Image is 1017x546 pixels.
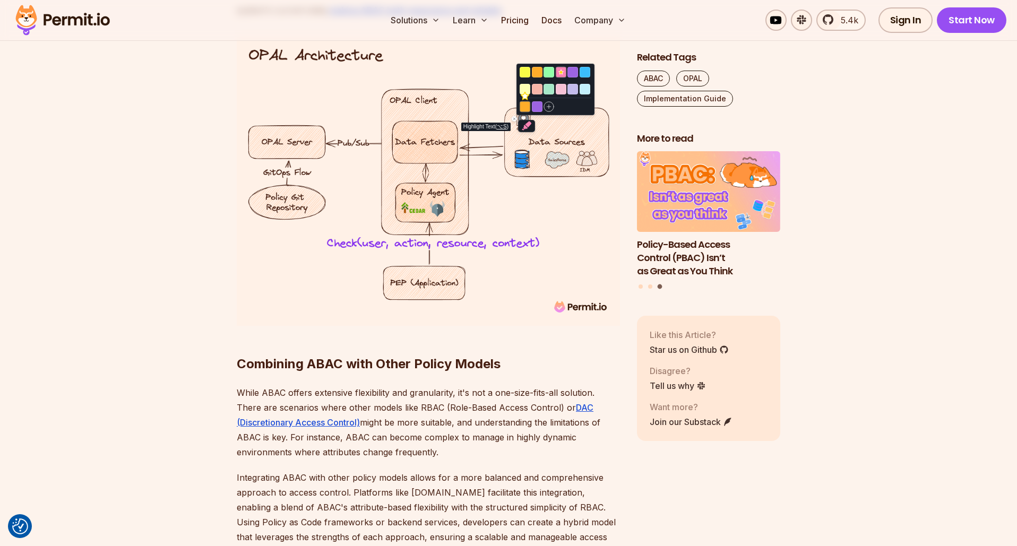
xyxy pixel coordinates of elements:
a: Sign In [878,7,933,33]
div: Posts [637,152,780,291]
button: Consent Preferences [12,518,28,534]
button: Solutions [386,10,444,31]
strong: Combining ABAC with Other Policy Models [237,356,501,371]
button: Learn [449,10,493,31]
img: Permit logo [11,2,115,38]
button: Go to slide 1 [639,284,643,289]
li: 3 of 3 [637,152,780,278]
a: ABAC [637,71,670,86]
a: Star us on Github [650,343,729,356]
span: 5.4k [834,14,858,27]
a: Tell us why [650,379,706,392]
button: Go to slide 2 [648,284,652,289]
h2: More to read [637,132,780,145]
p: While ABAC offers extensive flexibility and granularity, it's not a one-size-fits-all solution. T... [237,385,620,460]
img: OPAL_architecture.png [237,34,620,326]
a: Join our Substack [650,415,732,428]
img: Revisit consent button [12,518,28,534]
button: Company [570,10,630,31]
a: Pricing [497,10,533,31]
a: 5.4k [816,10,866,31]
a: Start Now [937,7,1006,33]
p: Disagree? [650,365,706,377]
p: Like this Article? [650,328,729,341]
h2: Related Tags [637,51,780,64]
a: Policy-Based Access Control (PBAC) Isn’t as Great as You ThinkPolicy-Based Access Control (PBAC) ... [637,152,780,278]
a: Implementation Guide [637,91,733,107]
a: DAC (Discretionary Access Control) [237,402,593,428]
a: OPAL [676,71,709,86]
h3: Policy-Based Access Control (PBAC) Isn’t as Great as You Think [637,238,780,278]
img: Policy-Based Access Control (PBAC) Isn’t as Great as You Think [637,152,780,232]
a: Docs [537,10,566,31]
button: Go to slide 3 [657,284,662,289]
p: Want more? [650,401,732,413]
